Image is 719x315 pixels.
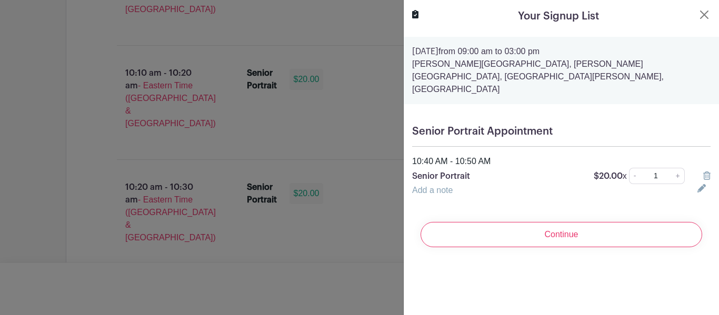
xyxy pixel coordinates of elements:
[698,8,711,21] button: Close
[412,186,453,195] a: Add a note
[412,170,581,182] p: Senior Portrait
[629,168,641,184] a: -
[623,171,627,180] span: x
[412,45,711,58] p: from 09:00 am to 03:00 pm
[412,125,711,138] h5: Senior Portrait Appointment
[412,47,438,56] strong: [DATE]
[594,170,627,182] p: $20.00
[421,222,702,247] input: Continue
[672,168,685,184] a: +
[412,58,711,96] p: [PERSON_NAME][GEOGRAPHIC_DATA], [PERSON_NAME][GEOGRAPHIC_DATA], [GEOGRAPHIC_DATA][PERSON_NAME], [...
[406,155,717,168] div: 10:40 AM - 10:50 AM
[518,8,599,24] h5: Your Signup List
